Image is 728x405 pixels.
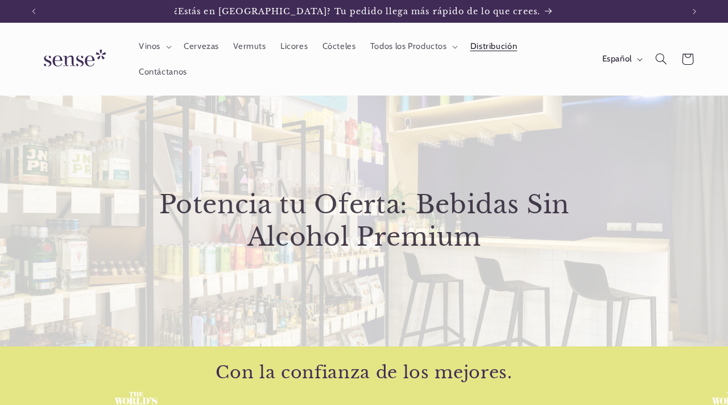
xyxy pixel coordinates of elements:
a: Cócteles [315,34,363,59]
span: Distribución [470,41,518,52]
a: Cervezas [176,34,226,59]
span: Vermuts [233,41,266,52]
span: Licores [280,41,308,52]
a: Vermuts [226,34,274,59]
a: Contáctanos [131,59,194,84]
span: Cócteles [322,41,356,52]
button: Español [595,48,648,71]
span: ¿Estás en [GEOGRAPHIC_DATA]? Tu pedido llega más rápido de lo que crees. [174,6,540,16]
summary: Búsqueda [648,46,674,72]
summary: Todos los Productos [363,34,463,59]
h2: Potencia tu Oferta: Bebidas Sin Alcohol Premium [119,189,609,253]
a: Sense [26,39,120,80]
a: Licores [273,34,315,59]
span: Contáctanos [139,67,187,77]
summary: Vinos [131,34,176,59]
span: Todos los Productos [370,41,447,52]
a: Distribución [463,34,524,59]
span: Vinos [139,41,160,52]
img: Sense [30,43,115,75]
span: Cervezas [184,41,219,52]
span: Español [602,53,632,65]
